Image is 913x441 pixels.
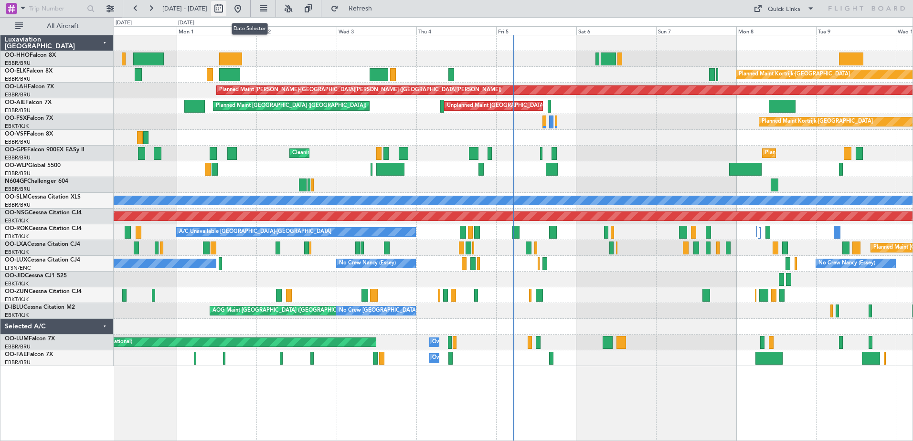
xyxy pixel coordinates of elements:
a: EBKT/KJK [5,233,29,240]
a: EBBR/BRU [5,138,31,146]
span: OO-LAH [5,84,28,90]
span: All Aircraft [25,23,101,30]
a: EBBR/BRU [5,170,31,177]
a: OO-WLPGlobal 5500 [5,163,61,168]
div: A/C Unavailable [GEOGRAPHIC_DATA]-[GEOGRAPHIC_DATA] [179,225,331,239]
span: OO-LUM [5,336,29,342]
a: EBKT/KJK [5,123,29,130]
a: EBBR/BRU [5,75,31,83]
a: OO-FSXFalcon 7X [5,115,53,121]
button: All Aircraft [11,19,104,34]
div: Planned Maint [PERSON_NAME]-[GEOGRAPHIC_DATA][PERSON_NAME] ([GEOGRAPHIC_DATA][PERSON_NAME]) [219,83,501,97]
a: EBBR/BRU [5,343,31,350]
a: OO-NSGCessna Citation CJ4 [5,210,82,216]
div: Quick Links [768,5,800,14]
a: EBKT/KJK [5,296,29,303]
a: EBBR/BRU [5,91,31,98]
button: Quick Links [749,1,819,16]
span: OO-FSX [5,115,27,121]
div: Mon 1 [177,26,256,35]
span: OO-ELK [5,68,26,74]
span: OO-WLP [5,163,28,168]
div: [DATE] [178,19,194,27]
a: OO-ELKFalcon 8X [5,68,53,74]
div: Sun 7 [656,26,736,35]
a: EBKT/KJK [5,312,29,319]
a: EBBR/BRU [5,201,31,209]
span: OO-FAE [5,352,27,357]
span: OO-NSG [5,210,29,216]
span: D-IBLU [5,304,23,310]
div: Owner Melsbroek Air Base [432,351,497,365]
a: EBKT/KJK [5,280,29,287]
a: EBBR/BRU [5,186,31,193]
a: EBBR/BRU [5,107,31,114]
a: OO-ZUNCessna Citation CJ4 [5,289,82,294]
a: OO-LAHFalcon 7X [5,84,54,90]
span: OO-LUX [5,257,27,263]
a: EBBR/BRU [5,154,31,161]
span: OO-AIE [5,100,25,105]
div: No Crew [GEOGRAPHIC_DATA] ([GEOGRAPHIC_DATA] National) [339,304,499,318]
a: EBKT/KJK [5,249,29,256]
div: [DATE] [116,19,132,27]
div: Planned Maint Kortrijk-[GEOGRAPHIC_DATA] [739,67,850,82]
a: EBBR/BRU [5,60,31,67]
span: N604GF [5,178,27,184]
span: OO-JID [5,273,25,279]
span: OO-ZUN [5,289,29,294]
a: OO-VSFFalcon 8X [5,131,53,137]
div: Unplanned Maint [GEOGRAPHIC_DATA] ([GEOGRAPHIC_DATA] National) [447,99,626,113]
a: OO-LXACessna Citation CJ4 [5,241,80,247]
span: OO-HHO [5,52,30,58]
div: Tue 9 [816,26,896,35]
div: No Crew Nancy (Essey) [339,256,396,271]
div: Planned Maint Kortrijk-[GEOGRAPHIC_DATA] [762,115,873,129]
div: Owner Melsbroek Air Base [432,335,497,349]
span: OO-SLM [5,194,28,200]
div: No Crew Nancy (Essey) [818,256,875,271]
span: OO-ROK [5,226,29,231]
div: AOG Maint [GEOGRAPHIC_DATA] ([GEOGRAPHIC_DATA] National) [212,304,378,318]
a: EBBR/BRU [5,359,31,366]
div: Date Selector [232,23,268,35]
span: Refresh [340,5,381,12]
div: Mon 8 [736,26,816,35]
a: OO-ROKCessna Citation CJ4 [5,226,82,231]
div: Sat 6 [576,26,656,35]
a: LFSN/ENC [5,264,31,272]
a: OO-FAEFalcon 7X [5,352,53,357]
div: Tue 2 [256,26,336,35]
a: OO-SLMCessna Citation XLS [5,194,81,200]
input: Trip Number [29,1,84,16]
span: OO-LXA [5,241,27,247]
div: Fri 5 [496,26,576,35]
a: N604GFChallenger 604 [5,178,68,184]
button: Refresh [326,1,383,16]
div: Wed 3 [337,26,416,35]
div: Planned Maint [GEOGRAPHIC_DATA] ([GEOGRAPHIC_DATA]) [216,99,366,113]
a: OO-HHOFalcon 8X [5,52,56,58]
a: OO-GPEFalcon 900EX EASy II [5,147,84,153]
span: OO-VSF [5,131,27,137]
div: Sun 31 [97,26,177,35]
a: OO-LUXCessna Citation CJ4 [5,257,80,263]
a: EBKT/KJK [5,217,29,224]
a: OO-AIEFalcon 7X [5,100,52,105]
span: [DATE] - [DATE] [162,4,207,13]
div: Thu 4 [416,26,496,35]
span: OO-GPE [5,147,27,153]
a: OO-LUMFalcon 7X [5,336,55,342]
div: Cleaning [GEOGRAPHIC_DATA] ([GEOGRAPHIC_DATA] National) [292,146,452,160]
a: OO-JIDCessna CJ1 525 [5,273,67,279]
a: D-IBLUCessna Citation M2 [5,304,75,310]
